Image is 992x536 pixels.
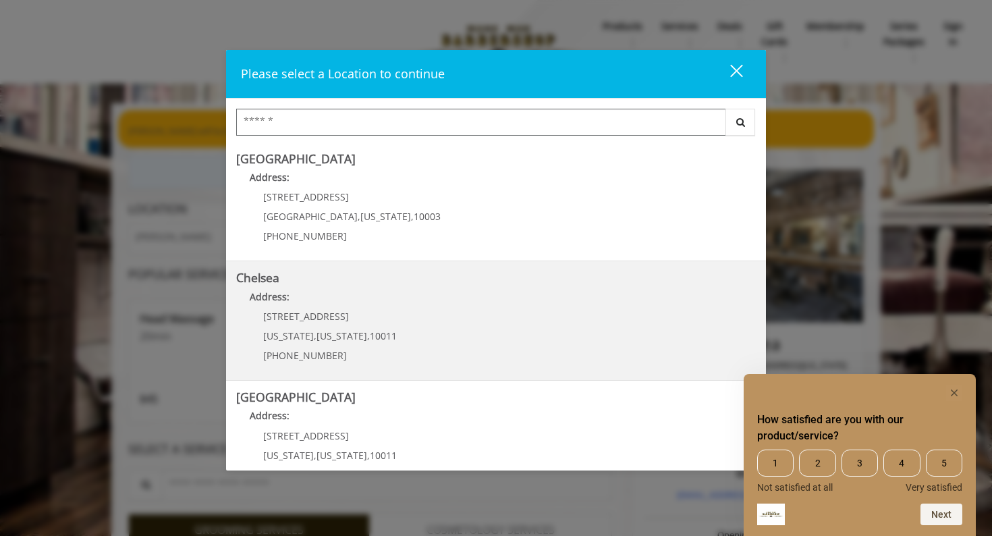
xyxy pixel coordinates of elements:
[314,449,316,462] span: ,
[414,210,441,223] span: 10003
[250,290,290,303] b: Address:
[236,109,726,136] input: Search Center
[316,449,367,462] span: [US_STATE]
[263,310,349,323] span: [STREET_ADDRESS]
[757,450,794,477] span: 1
[263,349,347,362] span: [PHONE_NUMBER]
[263,210,358,223] span: [GEOGRAPHIC_DATA]
[250,409,290,422] b: Address:
[946,385,962,401] button: Hide survey
[263,449,314,462] span: [US_STATE]
[920,504,962,525] button: Next question
[360,210,411,223] span: [US_STATE]
[314,329,316,342] span: ,
[757,482,833,493] span: Not satisfied at all
[263,230,347,242] span: [PHONE_NUMBER]
[358,210,360,223] span: ,
[236,389,356,405] b: [GEOGRAPHIC_DATA]
[370,449,397,462] span: 10011
[705,60,751,88] button: close dialog
[883,450,920,477] span: 4
[241,65,445,82] span: Please select a Location to continue
[370,329,397,342] span: 10011
[733,117,748,127] i: Search button
[715,63,742,84] div: close dialog
[367,329,370,342] span: ,
[263,329,314,342] span: [US_STATE]
[757,412,962,444] h2: How satisfied are you with our product/service? Select an option from 1 to 5, with 1 being Not sa...
[316,329,367,342] span: [US_STATE]
[263,190,349,203] span: [STREET_ADDRESS]
[236,151,356,167] b: [GEOGRAPHIC_DATA]
[263,429,349,442] span: [STREET_ADDRESS]
[842,450,878,477] span: 3
[411,210,414,223] span: ,
[757,450,962,493] div: How satisfied are you with our product/service? Select an option from 1 to 5, with 1 being Not sa...
[799,450,835,477] span: 2
[906,482,962,493] span: Very satisfied
[250,171,290,184] b: Address:
[757,385,962,525] div: How satisfied are you with our product/service? Select an option from 1 to 5, with 1 being Not sa...
[236,109,756,142] div: Center Select
[236,269,279,286] b: Chelsea
[367,449,370,462] span: ,
[926,450,962,477] span: 5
